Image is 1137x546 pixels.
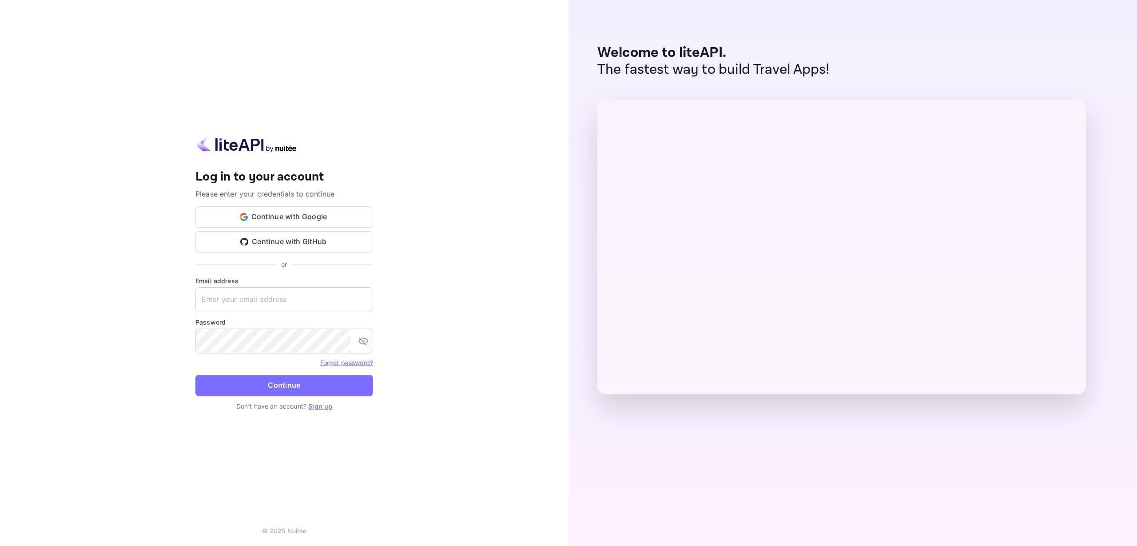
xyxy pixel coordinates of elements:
[281,260,287,269] p: or
[320,358,373,367] a: Forget password?
[308,402,332,410] a: Sign up
[262,526,307,535] p: © 2025 Nuitee
[195,189,373,199] p: Please enter your credentials to continue
[195,169,373,185] h4: Log in to your account
[195,287,373,312] input: Enter your email address
[195,135,298,153] img: liteapi
[597,61,830,78] p: The fastest way to build Travel Apps!
[195,231,373,253] button: Continue with GitHub
[354,332,372,350] button: toggle password visibility
[195,375,373,396] button: Continue
[597,44,830,61] p: Welcome to liteAPI.
[320,359,373,366] a: Forget password?
[195,206,373,228] button: Continue with Google
[195,401,373,411] p: Don't have an account?
[597,100,1086,394] img: liteAPI Dashboard Preview
[195,317,373,327] label: Password
[195,276,373,285] label: Email address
